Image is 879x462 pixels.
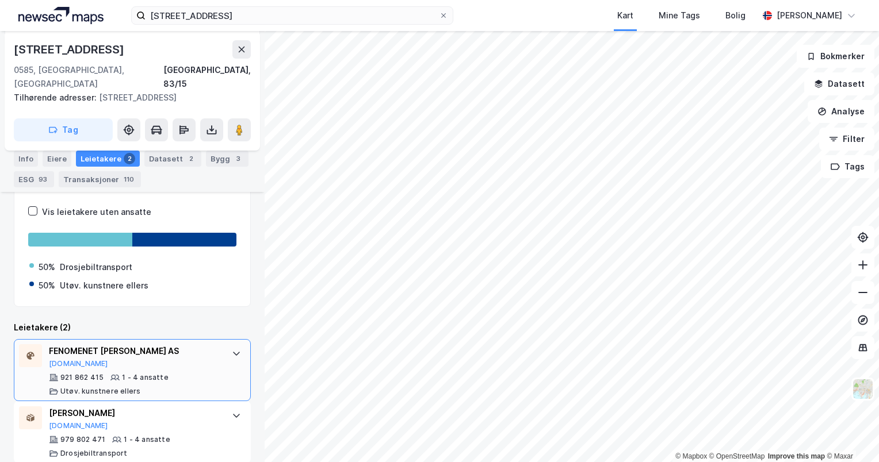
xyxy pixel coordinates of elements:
div: 3 [232,153,244,164]
button: Tags [821,155,874,178]
div: 2 [185,153,197,164]
div: Info [14,151,38,167]
div: 50% [39,279,55,292]
div: Bolig [725,9,746,22]
div: 1 - 4 ansatte [122,373,169,382]
img: logo.a4113a55bc3d86da70a041830d287a7e.svg [18,7,104,24]
div: Datasett [144,151,201,167]
div: [GEOGRAPHIC_DATA], 83/15 [163,63,251,91]
div: 0585, [GEOGRAPHIC_DATA], [GEOGRAPHIC_DATA] [14,63,163,91]
button: Bokmerker [797,45,874,68]
button: [DOMAIN_NAME] [49,359,108,368]
div: FENOMENET [PERSON_NAME] AS [49,344,220,358]
div: [PERSON_NAME] [777,9,842,22]
div: 921 862 415 [60,373,104,382]
button: Analyse [808,100,874,123]
div: Utøv. kunstnere ellers [60,387,140,396]
div: 50% [39,260,55,274]
span: Tilhørende adresser: [14,93,99,102]
div: [STREET_ADDRESS] [14,40,127,59]
a: Mapbox [675,452,707,460]
a: OpenStreetMap [709,452,765,460]
button: [DOMAIN_NAME] [49,421,108,430]
div: 93 [36,174,49,185]
div: 1 - 4 ansatte [124,435,170,444]
div: Kontrollprogram for chat [821,407,879,462]
div: Utøv. kunstnere ellers [60,279,148,292]
img: Z [852,378,874,400]
div: Leietakere [76,151,140,167]
div: Drosjebiltransport [60,260,132,274]
iframe: Chat Widget [821,407,879,462]
div: 979 802 471 [60,435,105,444]
div: ESG [14,171,54,187]
div: 2 [124,153,135,164]
input: Søk på adresse, matrikkel, gårdeiere, leietakere eller personer [146,7,439,24]
div: Eiere [43,151,71,167]
a: Improve this map [768,452,825,460]
div: Transaksjoner [59,171,141,187]
div: Bygg [206,151,249,167]
button: Datasett [804,72,874,95]
div: Kart [617,9,633,22]
div: [PERSON_NAME] [49,406,220,420]
button: Filter [819,128,874,151]
div: Leietakere (2) [14,321,251,334]
div: [STREET_ADDRESS] [14,91,242,105]
div: Vis leietakere uten ansatte [42,205,151,219]
div: 110 [121,174,136,185]
div: Drosjebiltransport [60,449,128,458]
div: Mine Tags [659,9,700,22]
button: Tag [14,118,113,141]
